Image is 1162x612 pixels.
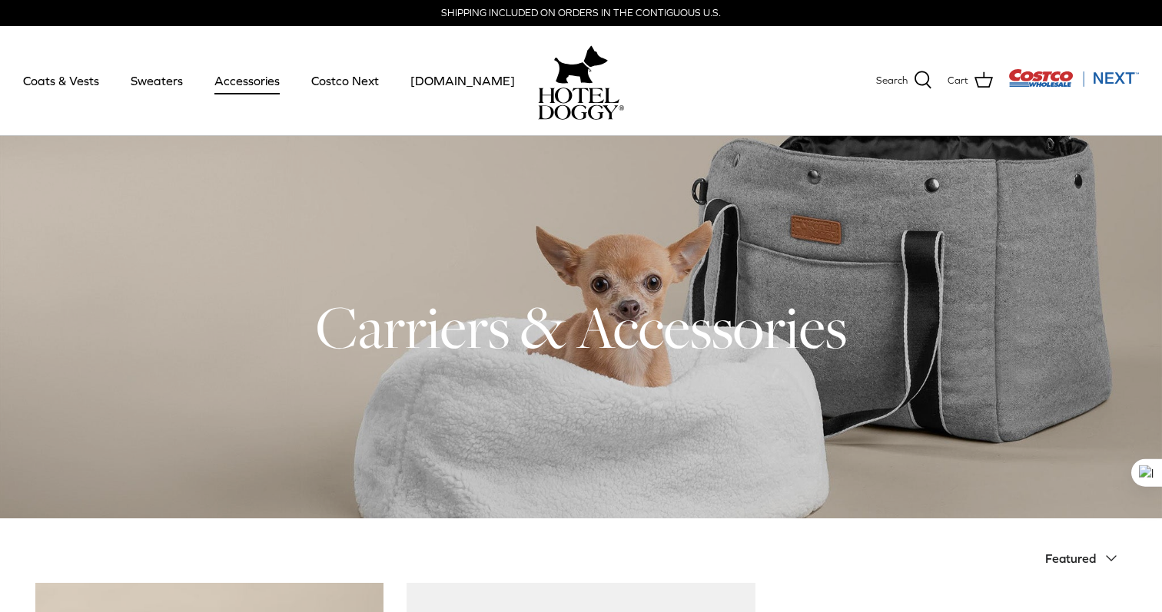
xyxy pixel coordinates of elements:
img: hoteldoggy.com [554,41,608,88]
span: Search [876,73,908,89]
img: hoteldoggycom [538,88,624,120]
a: Accessories [201,55,294,107]
a: Visit Costco Next [1008,78,1139,90]
img: Costco Next [1008,68,1139,88]
a: Search [876,71,932,91]
a: hoteldoggy.com hoteldoggycom [538,41,624,120]
button: Featured [1045,541,1127,575]
a: Costco Next [297,55,393,107]
span: Cart [948,73,968,89]
a: Sweaters [117,55,197,107]
h1: Carriers & Accessories [35,289,1127,365]
a: Cart [948,71,993,91]
a: Coats & Vests [9,55,113,107]
span: Featured [1045,551,1096,565]
a: [DOMAIN_NAME] [397,55,529,107]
